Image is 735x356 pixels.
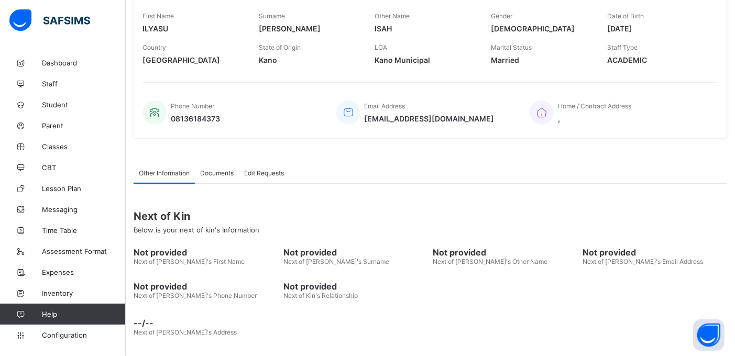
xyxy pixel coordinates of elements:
span: Edit Requests [244,169,284,177]
span: LGA [375,43,388,51]
span: [PERSON_NAME] [259,24,359,33]
span: Lesson Plan [42,184,126,193]
span: Gender [491,12,512,20]
button: Open asap [693,319,725,351]
span: Help [42,310,125,318]
span: , [558,114,631,123]
span: Classes [42,142,126,151]
span: State of Origin [259,43,301,51]
span: ILYASU [142,24,243,33]
span: Next of [PERSON_NAME]'s Other Name [433,258,548,265]
span: Phone Number [171,102,214,110]
span: Next of [PERSON_NAME]'s Surname [283,258,389,265]
span: [EMAIL_ADDRESS][DOMAIN_NAME] [365,114,495,123]
span: CBT [42,163,126,172]
span: Not provided [283,247,428,258]
span: Other Name [375,12,410,20]
span: Next of [PERSON_NAME]'s Address [134,328,237,336]
span: Kano Municipal [375,55,476,64]
span: Next of [PERSON_NAME]'s Phone Number [134,292,257,299]
span: Country [142,43,166,51]
span: Below is your next of kin's Information [134,226,259,234]
span: Staff Type [607,43,638,51]
span: Documents [200,169,234,177]
span: Kano [259,55,359,64]
span: Configuration [42,331,125,339]
span: Dashboard [42,59,126,67]
span: Staff [42,80,126,88]
span: Not provided [433,247,578,258]
span: [DATE] [607,24,708,33]
span: Surname [259,12,285,20]
span: ISAH [375,24,476,33]
span: Inventory [42,289,126,297]
span: Next of Kin [134,210,727,222]
span: Parent [42,121,126,130]
span: First Name [142,12,174,20]
span: Home / Contract Address [558,102,631,110]
span: [GEOGRAPHIC_DATA] [142,55,243,64]
span: 08136184373 [171,114,220,123]
span: Next of [PERSON_NAME]'s Email Address [583,258,703,265]
span: Messaging [42,205,126,214]
span: Assessment Format [42,247,126,255]
span: Next of Kin's Relationship [283,292,358,299]
span: Next of [PERSON_NAME]'s First Name [134,258,245,265]
span: --/-- [134,318,727,328]
span: Student [42,101,126,109]
span: Marital Status [491,43,532,51]
span: ACADEMIC [607,55,708,64]
span: Time Table [42,226,126,235]
span: Not provided [134,247,278,258]
span: Not provided [583,247,727,258]
span: Other Information [139,169,190,177]
span: Not provided [283,281,428,292]
span: Married [491,55,591,64]
span: Email Address [365,102,405,110]
span: Not provided [134,281,278,292]
span: Expenses [42,268,126,276]
img: safsims [9,9,90,31]
span: Date of Birth [607,12,644,20]
span: [DEMOGRAPHIC_DATA] [491,24,591,33]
